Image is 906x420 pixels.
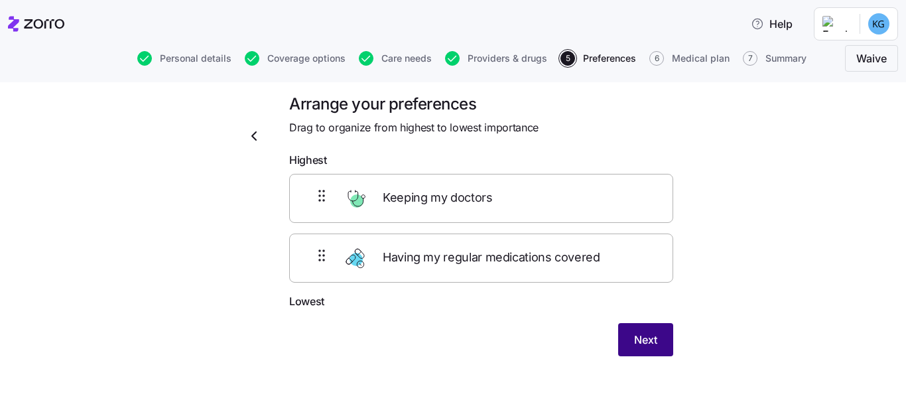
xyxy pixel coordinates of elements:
[137,51,231,66] button: Personal details
[383,188,495,208] span: Keeping my doctors
[242,51,346,66] a: Coverage options
[289,174,673,223] div: Keeping my doctors
[558,51,636,66] a: 5Preferences
[845,45,898,72] button: Waive
[868,13,889,35] img: 07ec92bc5d3c748e9221346a37ba747e
[751,16,793,32] span: Help
[289,119,539,136] span: Drag to organize from highest to lowest importance
[560,51,636,66] button: 5Preferences
[160,54,231,63] span: Personal details
[649,51,664,66] span: 6
[442,51,547,66] a: Providers & drugs
[135,51,231,66] a: Personal details
[356,51,432,66] a: Care needs
[383,248,603,267] span: Having my regular medications covered
[381,54,432,63] span: Care needs
[289,94,673,114] h1: Arrange your preferences
[289,234,673,283] div: Having my regular medications covered
[740,11,803,37] button: Help
[743,51,807,66] button: 7Summary
[765,54,807,63] span: Summary
[445,51,547,66] button: Providers & drugs
[289,293,324,310] span: Lowest
[649,51,730,66] button: 6Medical plan
[672,54,730,63] span: Medical plan
[289,152,327,169] span: Highest
[822,16,849,32] img: Employer logo
[560,51,575,66] span: 5
[359,51,432,66] button: Care needs
[856,50,887,66] span: Waive
[743,51,757,66] span: 7
[583,54,636,63] span: Preferences
[267,54,346,63] span: Coverage options
[468,54,547,63] span: Providers & drugs
[618,323,673,356] button: Next
[634,332,657,348] span: Next
[245,51,346,66] button: Coverage options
